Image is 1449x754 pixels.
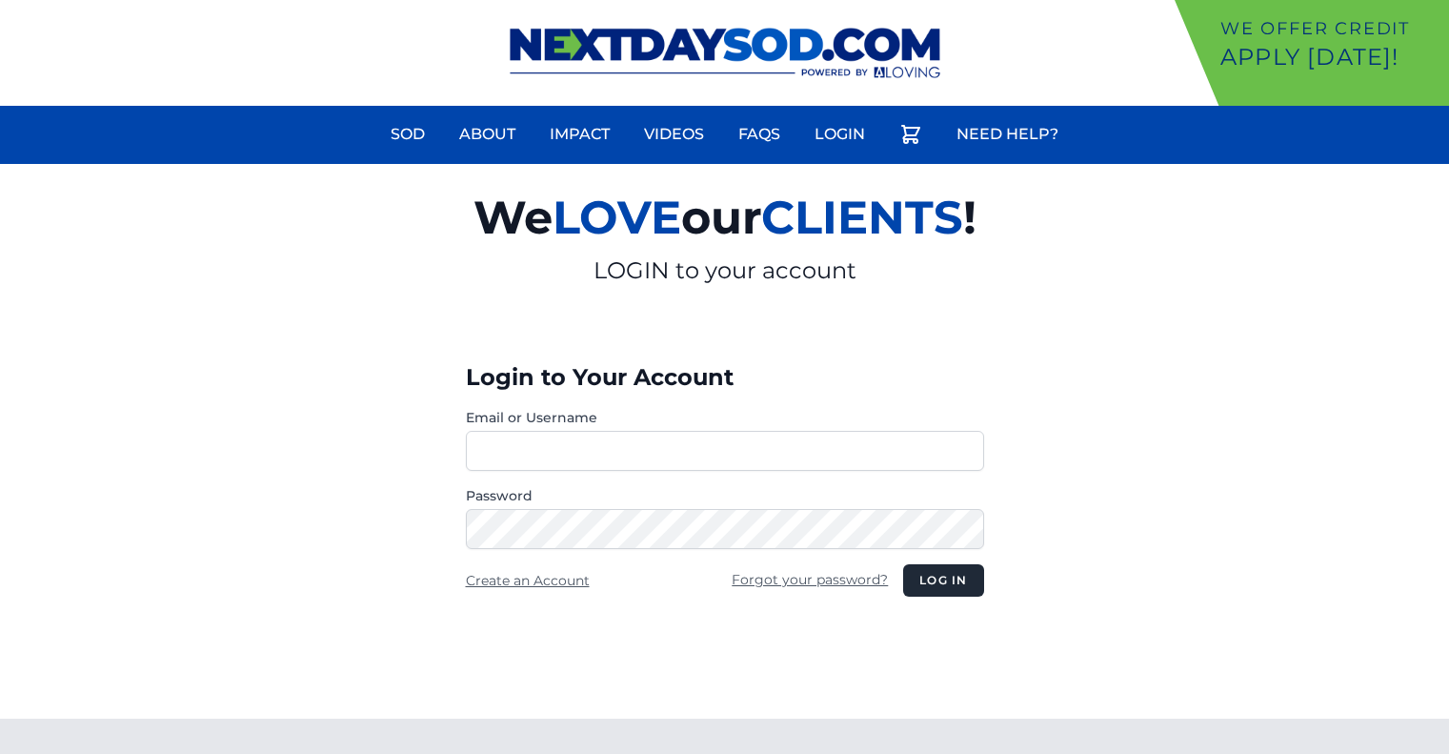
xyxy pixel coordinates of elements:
p: We offer Credit [1220,15,1441,42]
a: Videos [633,112,715,157]
h3: Login to Your Account [466,362,984,393]
a: Forgot your password? [732,571,888,588]
p: Apply [DATE]! [1220,42,1441,72]
a: Need Help? [945,112,1070,157]
h2: We our ! [252,179,1197,255]
span: LOVE [553,190,681,245]
a: Create an Account [466,572,590,589]
label: Password [466,486,984,505]
a: FAQs [727,112,792,157]
a: Login [803,112,876,157]
a: About [448,112,527,157]
span: CLIENTS [761,190,963,245]
label: Email or Username [466,408,984,427]
button: Log in [903,564,983,597]
a: Sod [379,112,436,157]
p: LOGIN to your account [252,255,1197,286]
a: Impact [538,112,621,157]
